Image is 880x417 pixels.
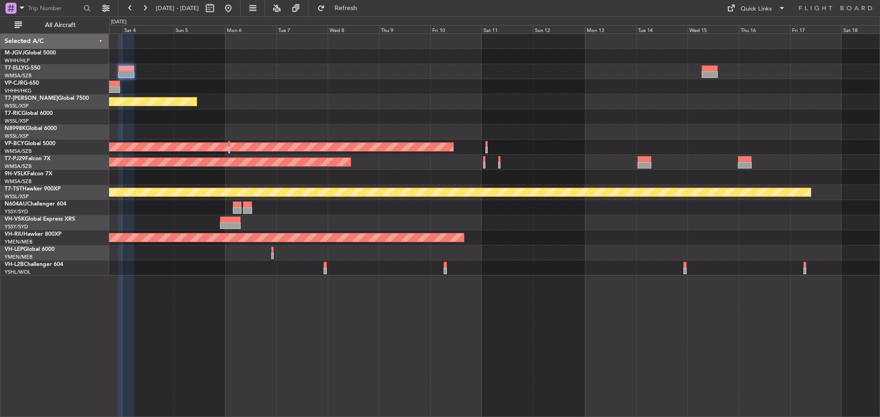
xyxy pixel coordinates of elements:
[5,186,60,192] a: T7-TSTHawker 900XP
[5,201,66,207] a: N604AUChallenger 604
[5,50,25,56] span: M-JGVJ
[5,163,32,170] a: WMSA/SZB
[5,126,26,131] span: N8998K
[122,25,174,33] div: Sat 4
[24,22,97,28] span: All Aircraft
[5,254,33,260] a: YMEN/MEB
[482,25,533,33] div: Sat 11
[739,25,790,33] div: Thu 16
[5,141,24,146] span: VP-BCY
[174,25,225,33] div: Sun 5
[5,193,29,200] a: WSSL/XSP
[5,133,29,140] a: WSSL/XSP
[225,25,276,33] div: Mon 6
[5,232,23,237] span: VH-RIU
[5,81,39,86] a: VP-CJRG-650
[5,111,53,116] a: T7-RICGlobal 6000
[790,25,841,33] div: Fri 17
[5,50,56,56] a: M-JGVJGlobal 5000
[276,25,328,33] div: Tue 7
[5,65,40,71] a: T7-ELLYG-550
[10,18,99,32] button: All Aircraft
[5,269,31,276] a: YSHL/WOL
[5,118,29,125] a: WSSL/XSP
[636,25,687,33] div: Tue 14
[5,262,24,267] span: VH-L2B
[5,217,25,222] span: VH-VSK
[5,178,32,185] a: WMSA/SZB
[5,111,22,116] span: T7-RIC
[5,186,22,192] span: T7-TST
[5,223,28,230] a: YSSY/SYD
[313,1,368,16] button: Refresh
[5,232,61,237] a: VH-RIUHawker 800XP
[430,25,482,33] div: Fri 10
[5,103,29,109] a: WSSL/XSP
[5,217,75,222] a: VH-VSKGlobal Express XRS
[5,156,50,162] a: T7-PJ29Falcon 7X
[5,65,25,71] span: T7-ELLY
[5,87,32,94] a: VHHH/HKG
[5,57,30,64] a: WIHH/HLP
[111,18,126,26] div: [DATE]
[327,5,365,11] span: Refresh
[5,262,63,267] a: VH-L2BChallenger 604
[533,25,584,33] div: Sun 12
[5,171,27,177] span: 9H-VSLK
[5,81,23,86] span: VP-CJR
[5,201,27,207] span: N604AU
[5,72,32,79] a: WMSA/SZB
[328,25,379,33] div: Wed 8
[687,25,739,33] div: Wed 15
[28,1,81,15] input: Trip Number
[5,171,52,177] a: 9H-VSLKFalcon 7X
[5,238,33,245] a: YMEN/MEB
[5,156,25,162] span: T7-PJ29
[156,4,199,12] span: [DATE] - [DATE]
[5,96,89,101] a: T7-[PERSON_NAME]Global 7500
[379,25,430,33] div: Thu 9
[5,96,58,101] span: T7-[PERSON_NAME]
[585,25,636,33] div: Mon 13
[5,148,32,155] a: WMSA/SZB
[5,141,55,146] a: VP-BCYGlobal 5000
[5,247,55,252] a: VH-LEPGlobal 6000
[5,208,28,215] a: YSSY/SYD
[5,126,57,131] a: N8998KGlobal 6000
[5,247,23,252] span: VH-LEP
